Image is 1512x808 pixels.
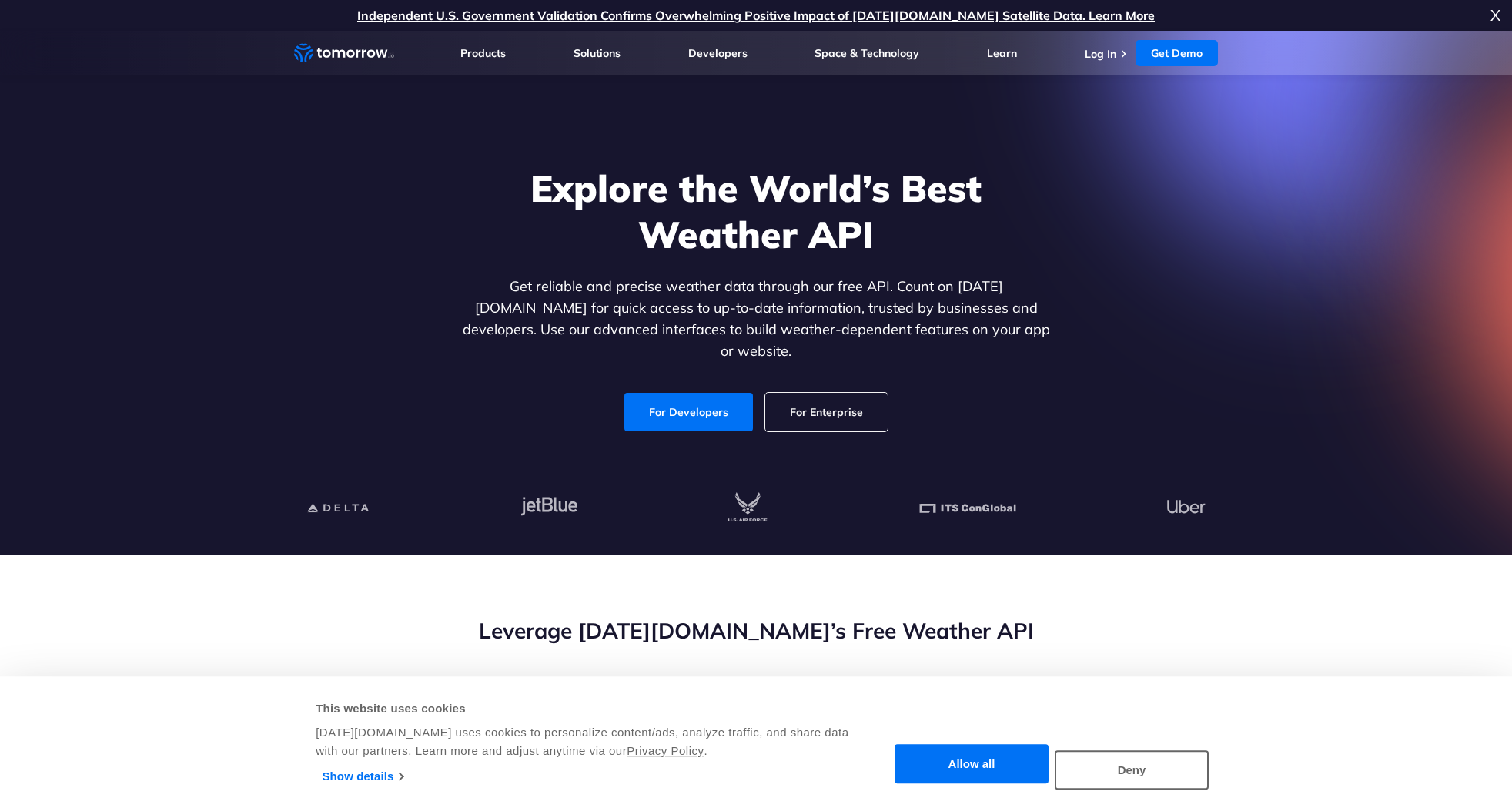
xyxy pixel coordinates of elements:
[1136,40,1218,66] a: Get Demo
[627,744,704,757] a: Privacy Policy
[460,46,506,60] a: Products
[624,393,753,431] a: For Developers
[895,745,1049,784] button: Allow all
[357,8,1155,23] a: Independent U.S. Government Validation Confirms Overwhelming Positive Impact of [DATE][DOMAIN_NAM...
[574,46,621,60] a: Solutions
[1085,47,1116,61] a: Log In
[815,46,919,60] a: Space & Technology
[459,165,1053,257] h1: Explore the World’s Best Weather API
[294,42,394,65] a: Home link
[987,46,1017,60] a: Learn
[323,765,403,788] a: Show details
[688,46,748,60] a: Developers
[1055,750,1209,790] button: Deny
[316,723,851,760] div: [DATE][DOMAIN_NAME] uses cookies to personalize content/ads, analyze traffic, and share data with...
[765,393,888,431] a: For Enterprise
[316,699,851,718] div: This website uses cookies
[459,276,1053,362] p: Get reliable and precise weather data through our free API. Count on [DATE][DOMAIN_NAME] for quic...
[294,616,1218,645] h2: Leverage [DATE][DOMAIN_NAME]’s Free Weather API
